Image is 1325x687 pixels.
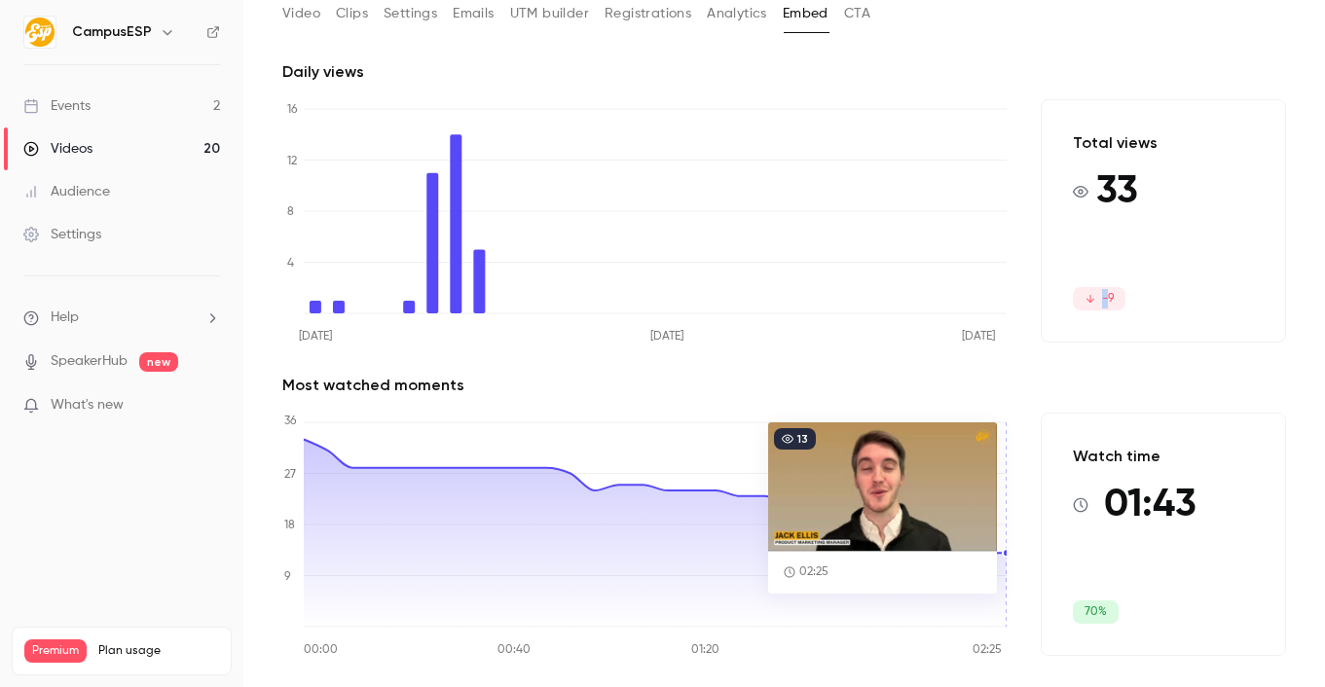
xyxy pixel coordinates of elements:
[24,639,87,663] span: Premium
[72,22,152,42] h6: CampusESP
[287,104,298,116] tspan: 16
[51,351,128,372] a: SpeakerHub
[287,206,294,218] tspan: 8
[284,469,296,481] tspan: 27
[299,330,332,343] tspan: [DATE]
[287,258,294,270] tspan: 4
[282,60,1286,84] h2: Daily views
[650,330,683,343] tspan: [DATE]
[962,330,995,343] tspan: [DATE]
[51,395,124,416] span: What's new
[1073,131,1158,155] p: Total views
[1073,600,1119,624] span: 70%
[304,644,338,656] tspan: 00:00
[98,643,219,659] span: Plan usage
[973,644,1002,656] tspan: 02:25
[23,307,220,328] li: help-dropdown-opener
[691,644,719,656] tspan: 01:20
[1073,445,1196,468] p: Watch time
[284,571,291,583] tspan: 9
[282,374,1286,397] h2: Most watched moments
[24,17,55,48] img: CampusESP
[497,644,531,656] tspan: 00:40
[1096,163,1138,221] span: 33
[287,156,297,167] tspan: 12
[1104,476,1196,534] span: 01:43
[23,182,110,201] div: Audience
[23,139,92,159] div: Videos
[23,96,91,116] div: Events
[1073,287,1125,310] span: -9
[284,520,295,531] tspan: 18
[284,416,297,427] tspan: 36
[51,307,79,328] span: Help
[139,352,178,372] span: new
[23,225,101,244] div: Settings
